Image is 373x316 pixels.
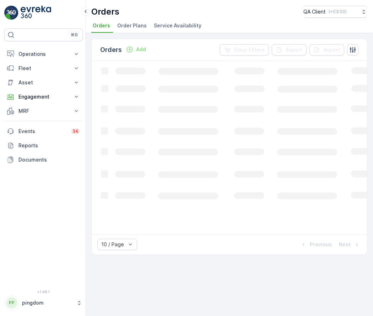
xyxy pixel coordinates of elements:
[324,46,340,53] p: Import
[309,44,344,56] button: Import
[72,128,79,134] p: 34
[286,46,302,53] p: Export
[18,107,69,115] p: MRF
[21,6,51,20] img: logo_light-DOdMpM7g.png
[100,45,122,55] p: Orders
[220,44,269,56] button: Clear Filters
[4,290,83,294] span: v 1.48.1
[303,6,367,18] button: QA Client(+03:00)
[18,79,69,86] p: Asset
[71,32,78,38] p: ⌘B
[4,90,83,104] button: Engagement
[18,93,69,100] p: Engagement
[136,46,146,53] p: Add
[310,241,332,248] p: Previous
[329,9,347,15] p: ( +03:00 )
[6,297,17,309] div: PP
[272,44,307,56] button: Export
[18,142,80,149] p: Reports
[154,22,201,29] span: Service Availability
[4,47,83,61] button: Operations
[18,128,67,135] p: Events
[4,153,83,167] a: Documents
[18,65,69,72] p: Fleet
[4,138,83,153] a: Reports
[117,22,147,29] span: Order Plans
[91,6,119,17] p: Orders
[4,6,18,20] img: logo
[4,61,83,75] button: Fleet
[4,124,83,138] a: Events34
[338,240,361,249] button: Next
[18,156,80,163] p: Documents
[234,46,265,53] p: Clear Filters
[93,22,110,29] span: Orders
[18,51,69,58] p: Operations
[339,241,351,248] p: Next
[4,104,83,118] button: MRF
[299,240,333,249] button: Previous
[4,295,83,310] button: PPpingdom
[4,75,83,90] button: Asset
[303,8,326,15] p: QA Client
[22,299,73,306] p: pingdom
[123,45,149,54] button: Add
